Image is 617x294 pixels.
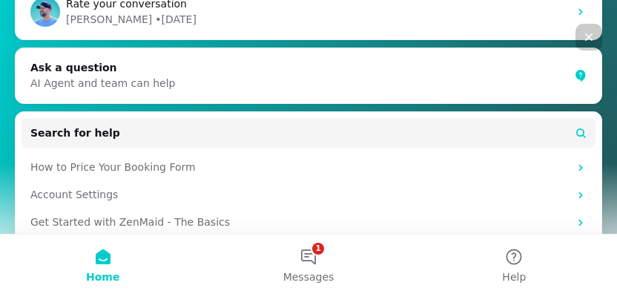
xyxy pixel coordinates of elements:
[30,160,569,175] div: How to Price Your Booking Form
[502,272,526,282] span: Help
[22,154,595,181] div: How to Price Your Booking Form
[22,118,595,148] button: Search for help
[30,215,569,230] div: Get Started with ZenMaid - The Basics
[30,125,120,141] span: Search for help
[283,272,334,282] span: Messages
[155,12,197,27] div: • [DATE]
[575,24,602,50] div: Close
[86,272,119,282] span: Home
[66,12,152,27] div: [PERSON_NAME]
[412,235,617,294] button: Help
[22,209,595,236] div: Get Started with ZenMaid - The Basics
[30,187,569,203] div: Account Settings
[205,235,411,294] button: Messages
[30,60,569,76] div: Ask a question
[15,48,602,104] div: Ask a questionAI Agent and team can help
[22,181,595,209] div: Account Settings
[30,76,569,91] div: AI Agent and team can help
